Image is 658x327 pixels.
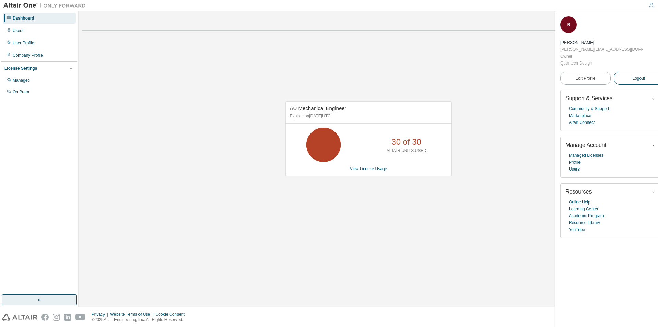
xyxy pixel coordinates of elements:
span: Edit Profile [575,75,595,81]
img: instagram.svg [53,314,60,321]
div: Cookie Consent [155,312,188,317]
span: R [567,22,570,27]
a: Users [569,166,580,173]
div: Company Profile [13,52,43,58]
a: Marketplace [569,112,591,119]
div: Dashboard [13,15,34,21]
img: youtube.svg [75,314,85,321]
img: facebook.svg [41,314,49,321]
a: Edit Profile [560,72,611,85]
div: Quantech Design [560,60,643,67]
span: Support & Services [565,95,612,101]
div: [PERSON_NAME][EMAIL_ADDRESS][DOMAIN_NAME] [560,46,643,53]
img: altair_logo.svg [2,314,37,321]
span: Resources [565,189,592,195]
p: 30 of 30 [391,136,421,148]
a: Resource Library [569,219,600,226]
a: View License Usage [350,166,387,171]
span: Logout [632,75,645,82]
div: Users [13,28,23,33]
span: AU Mechanical Engineer [290,105,346,111]
a: Managed Licenses [569,152,604,159]
div: Website Terms of Use [110,312,155,317]
a: Online Help [569,199,590,206]
span: Manage Account [565,142,606,148]
a: Community & Support [569,105,609,112]
div: Privacy [92,312,110,317]
a: Academic Program [569,212,604,219]
div: On Prem [13,89,29,95]
p: Expires on [DATE] UTC [290,113,446,119]
a: YouTube [569,226,585,233]
img: linkedin.svg [64,314,71,321]
div: User Profile [13,40,34,46]
p: © 2025 Altair Engineering, Inc. All Rights Reserved. [92,317,189,323]
div: Managed [13,78,30,83]
div: Raz Bastadjan [560,39,643,46]
a: Learning Center [569,206,598,212]
img: Altair One [3,2,89,9]
a: Profile [569,159,581,166]
div: License Settings [4,66,37,71]
p: ALTAIR UNITS USED [387,148,426,154]
a: Altair Connect [569,119,595,126]
div: Owner [560,53,643,60]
